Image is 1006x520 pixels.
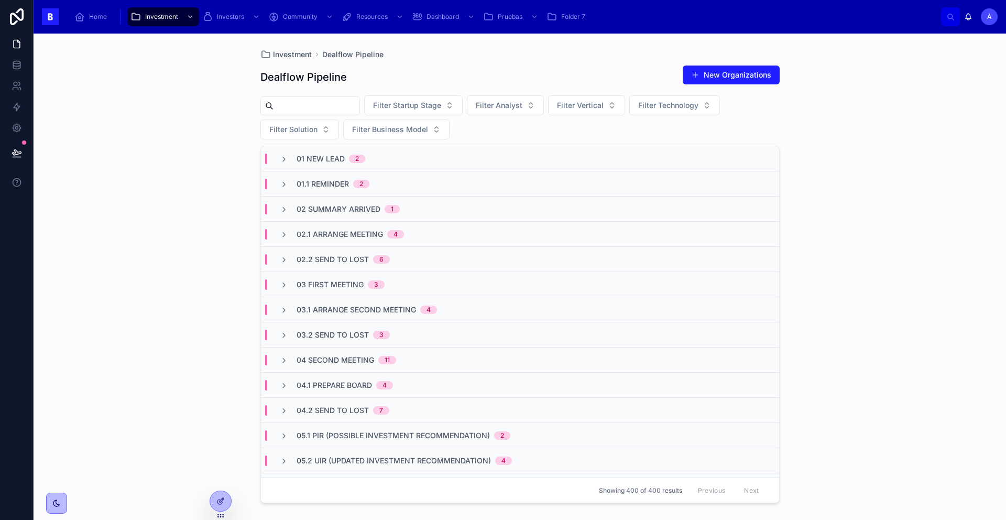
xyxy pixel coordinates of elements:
[67,5,941,28] div: scrollable content
[543,7,593,26] a: Folder 7
[561,13,585,21] span: Folder 7
[364,95,463,115] button: Select Button
[283,13,318,21] span: Community
[501,457,506,465] div: 4
[379,406,383,415] div: 7
[352,124,428,135] span: Filter Business Model
[71,7,114,26] a: Home
[297,405,369,416] span: 04.2 Send to Lost
[548,95,625,115] button: Select Button
[217,13,244,21] span: Investors
[260,70,347,84] h1: Dealflow Pipeline
[557,100,604,111] span: Filter Vertical
[297,380,372,391] span: 04.1 Prepare Board
[297,355,374,365] span: 04 Second Meeting
[89,13,107,21] span: Home
[260,49,312,60] a: Investment
[355,155,359,163] div: 2
[322,49,384,60] a: Dealflow Pipeline
[297,430,490,441] span: 05.1 PIR (Possible Investment Recommendation)
[498,13,522,21] span: Pruebas
[338,7,409,26] a: Resources
[265,7,338,26] a: Community
[382,381,387,389] div: 4
[599,486,682,495] span: Showing 400 of 400 results
[427,13,459,21] span: Dashboard
[385,356,390,364] div: 11
[297,154,345,164] span: 01 New Lead
[409,7,480,26] a: Dashboard
[297,204,380,214] span: 02 Summary Arrived
[297,179,349,189] span: 01.1 Reminder
[391,205,393,213] div: 1
[379,331,384,339] div: 3
[359,180,363,188] div: 2
[297,456,491,466] span: 05.2 UIR (Updated Investment Recommendation)
[343,120,450,139] button: Select Button
[500,431,504,440] div: 2
[297,330,369,340] span: 03.2 Send to Lost
[373,100,441,111] span: Filter Startup Stage
[356,13,388,21] span: Resources
[199,7,265,26] a: Investors
[427,306,431,314] div: 4
[297,229,383,240] span: 02.1 Arrange Meeting
[42,8,59,25] img: App logo
[145,13,178,21] span: Investment
[476,100,522,111] span: Filter Analyst
[127,7,199,26] a: Investment
[393,230,398,239] div: 4
[638,100,698,111] span: Filter Technology
[683,66,780,84] button: New Organizations
[374,280,378,289] div: 3
[379,255,384,264] div: 6
[297,305,416,315] span: 03.1 Arrange Second Meeting
[480,7,543,26] a: Pruebas
[629,95,720,115] button: Select Button
[273,49,312,60] span: Investment
[467,95,544,115] button: Select Button
[260,120,339,139] button: Select Button
[987,13,992,21] span: À
[269,124,318,135] span: Filter Solution
[297,279,364,290] span: 03 First Meeting
[297,254,369,265] span: 02.2 Send To Lost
